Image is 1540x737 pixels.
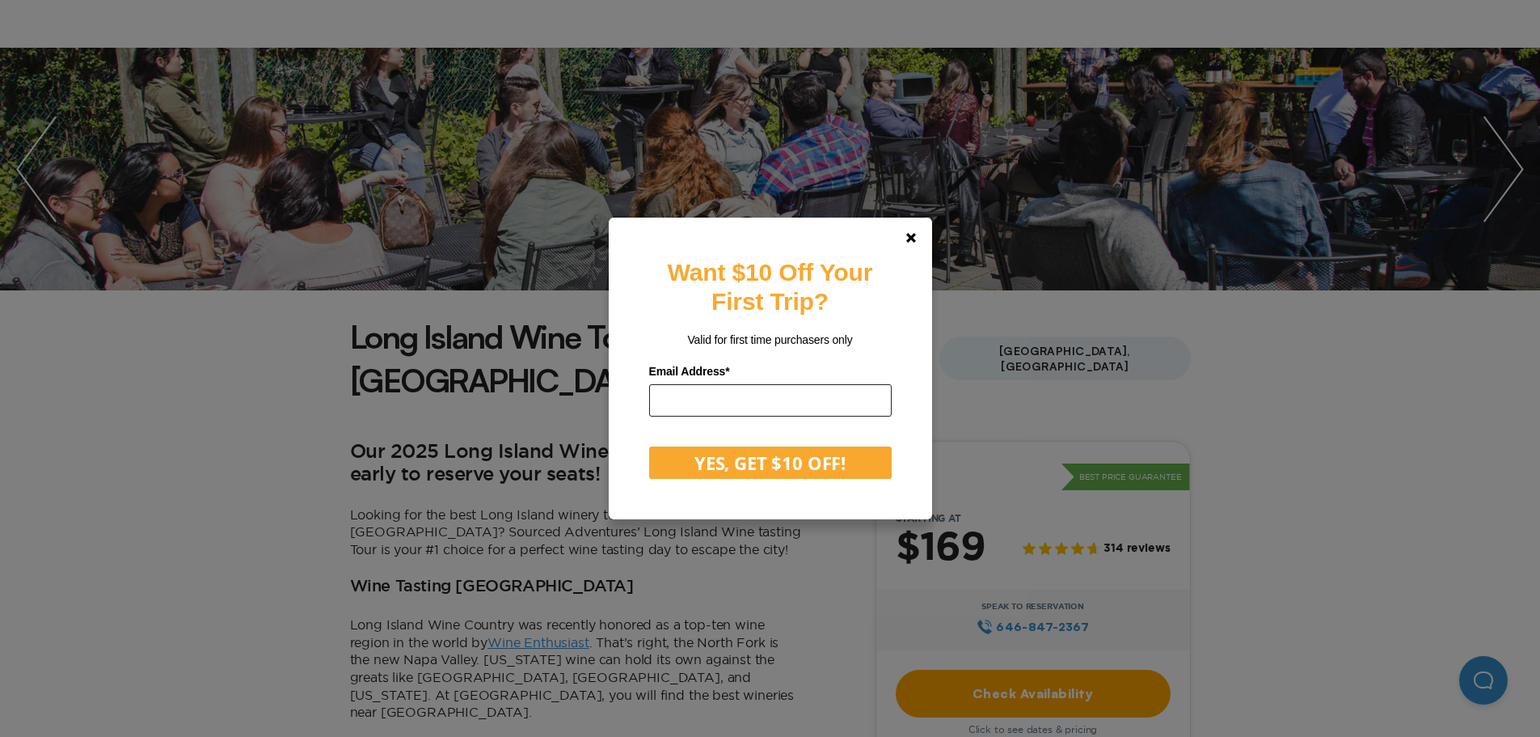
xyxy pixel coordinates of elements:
span: Valid for first time purchasers only [687,333,852,346]
button: YES, GET $10 OFF! [649,447,892,479]
a: Close [892,218,930,257]
label: Email Address [649,359,892,384]
span: Required [725,365,729,378]
strong: Want $10 Off Your First Trip? [668,259,872,315]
